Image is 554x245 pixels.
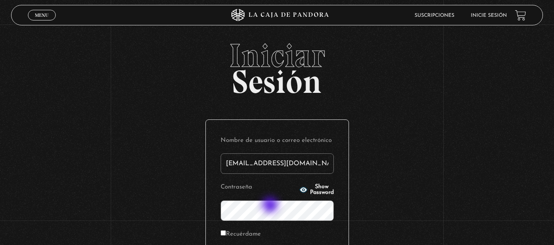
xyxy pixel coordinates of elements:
span: Menu [35,13,48,18]
label: Recuérdame [221,228,261,241]
label: Nombre de usuario o correo electrónico [221,135,334,147]
a: Inicie sesión [471,13,507,18]
label: Contraseña [221,181,297,194]
span: Show Password [310,184,334,196]
span: Iniciar [11,39,543,72]
input: Recuérdame [221,230,226,236]
button: Show Password [299,184,334,196]
h2: Sesión [11,39,543,92]
span: Cerrar [32,20,51,25]
a: View your shopping cart [515,9,526,20]
a: Suscripciones [415,13,454,18]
